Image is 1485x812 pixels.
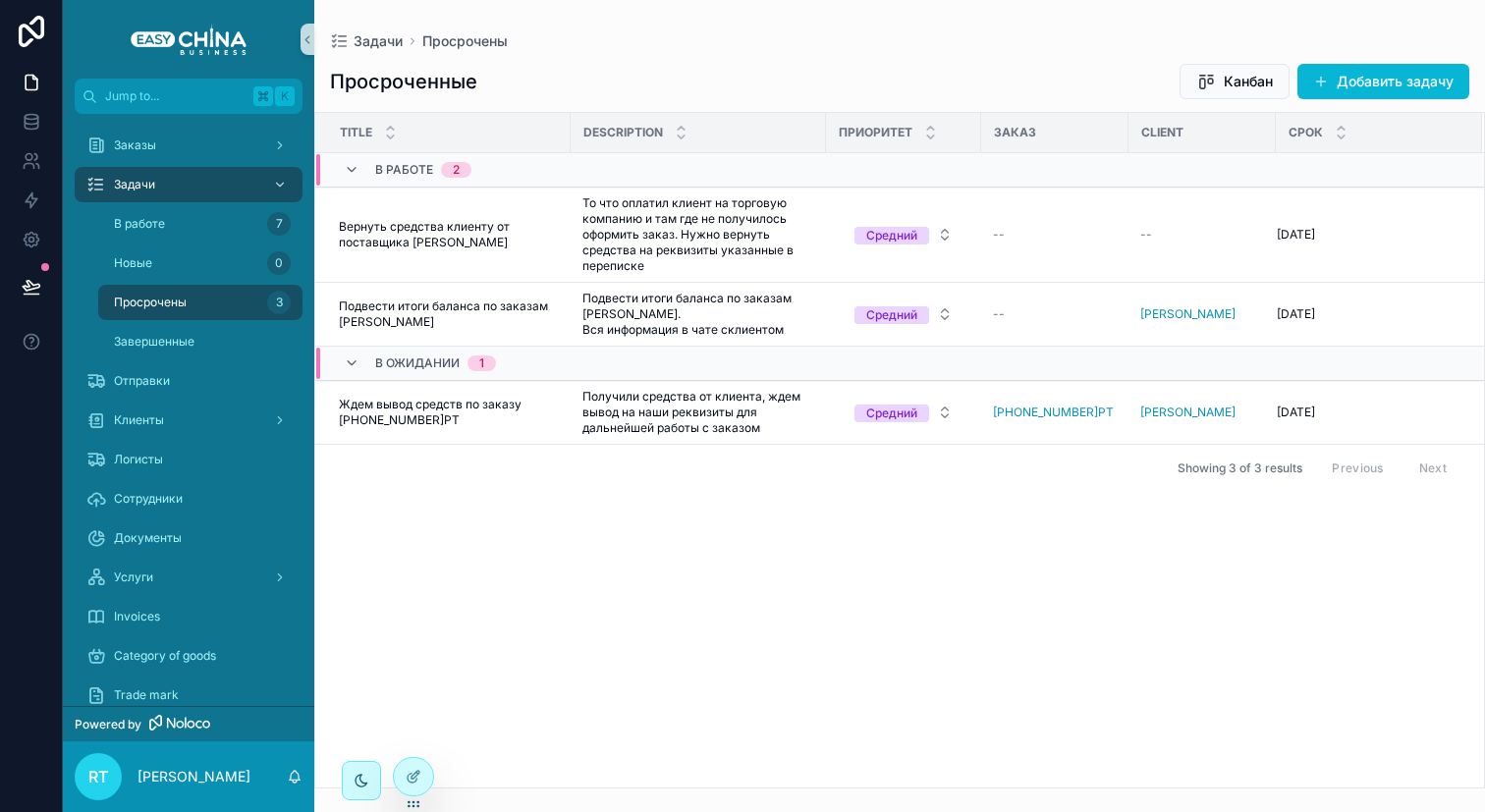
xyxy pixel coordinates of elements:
a: Category of goods [75,638,302,674]
a: [PERSON_NAME] [1140,306,1264,322]
span: Клиенты [114,412,164,428]
a: Подвести итоги баланса по заказам [PERSON_NAME] [339,298,559,330]
a: Задачи [330,31,403,51]
span: Trade mark [114,687,179,703]
div: Средний [866,227,917,244]
div: Средний [866,405,917,422]
span: Client [1141,125,1183,140]
a: Завершенные [98,324,302,359]
a: Select Button [838,216,969,253]
div: Средний [866,306,917,324]
button: Канбан [1180,64,1290,99]
span: Description [583,125,663,140]
a: То что оплатил клиент на торговую компанию и там где не получилось оформить заказ. Нужно вернуть ... [582,195,814,274]
a: Invoices [75,599,302,634]
span: Powered by [75,717,141,732]
a: -- [1140,227,1264,243]
a: Получили средства от клиента, ждем вывод на наши реквизиты для дальнейшей работы с заказом [582,389,814,436]
a: Отправки [75,363,302,399]
a: Просрочены3 [98,285,302,320]
button: Select Button [839,297,968,332]
span: Jump to... [105,88,246,104]
div: 2 [453,162,460,178]
span: Invoices [114,609,160,624]
span: K [277,88,293,104]
a: Просрочены [422,31,508,51]
a: Powered by [63,706,314,741]
span: Документы [114,530,182,546]
span: [PHONE_NUMBER]РТ [993,405,1114,420]
a: В работе7 [98,206,302,242]
span: Title [340,125,372,140]
a: Select Button [838,394,969,431]
a: Клиенты [75,403,302,438]
a: Услуги [75,560,302,595]
p: [PERSON_NAME] [137,767,250,786]
a: [PERSON_NAME] [1140,405,1264,420]
h1: Просроченные [330,68,477,95]
span: Услуги [114,569,153,585]
a: [DATE] [1277,306,1458,322]
div: 7 [267,212,291,236]
a: Логисты [75,442,302,477]
span: [DATE] [1277,306,1315,322]
div: 0 [267,251,291,275]
button: Jump to...K [75,79,302,114]
button: Select Button [839,395,968,430]
span: -- [1140,227,1152,243]
span: Завершенные [114,334,194,350]
span: В работе [114,216,165,232]
span: Сотрудники [114,491,183,507]
span: [DATE] [1277,405,1315,420]
span: Отправки [114,373,170,389]
div: 1 [479,355,484,371]
a: [DATE] [1277,227,1458,243]
a: Задачи [75,167,302,202]
span: Логисты [114,452,163,467]
span: Showing 3 of 3 results [1178,460,1302,476]
a: Заказы [75,128,302,163]
a: -- [993,306,1117,322]
div: 3 [267,291,291,314]
a: -- [993,227,1117,243]
a: Вернуть средства клиенту от поставщика [PERSON_NAME] [339,219,559,250]
span: Задачи [354,31,403,51]
span: Category of goods [114,648,216,664]
a: [PERSON_NAME] [1140,306,1236,322]
div: scrollable content [63,114,314,706]
a: Ждем вывод средств по заказу [PHONE_NUMBER]РТ [339,397,559,428]
span: Заказы [114,137,156,153]
span: Задачи [114,177,155,192]
span: Новые [114,255,152,271]
span: В работе [375,162,433,178]
a: Новые0 [98,245,302,281]
a: Trade mark [75,677,302,713]
span: В ожидании [375,355,460,371]
span: -- [993,306,1005,322]
a: Подвести итоги баланса по заказам [PERSON_NAME]. Вся информация в чате склиентом [582,291,814,338]
span: RT [88,765,108,788]
span: Просрочены [114,295,187,310]
span: -- [993,227,1005,243]
a: [DATE] [1277,405,1458,420]
span: [DATE] [1277,227,1315,243]
a: Select Button [838,296,969,333]
a: [PERSON_NAME] [1140,405,1236,420]
a: Сотрудники [75,481,302,516]
span: Заказ [994,125,1036,140]
span: Приоритет [839,125,912,140]
a: Документы [75,520,302,556]
span: Канбан [1224,72,1273,91]
button: Добавить задачу [1297,64,1469,99]
button: Select Button [839,217,968,252]
img: App logo [131,24,247,55]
